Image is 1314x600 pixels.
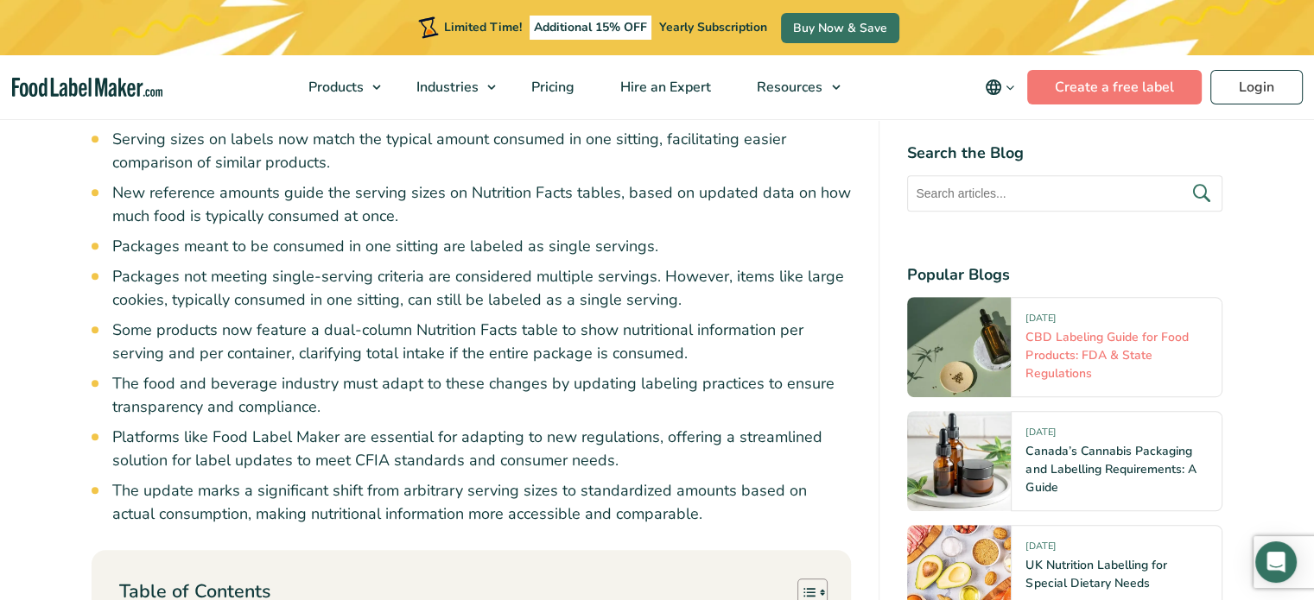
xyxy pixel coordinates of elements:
[530,16,651,40] span: Additional 15% OFF
[1025,426,1055,445] span: [DATE]
[1025,329,1188,382] a: CBD Labeling Guide for Food Products: FDA & State Regulations
[112,372,852,419] li: The food and beverage industry must adapt to these changes by updating labeling practices to ensu...
[1210,70,1303,104] a: Login
[112,479,852,526] li: The update marks a significant shift from arbitrary serving sizes to standardized amounts based o...
[112,426,852,472] li: Platforms like Food Label Maker are essential for adapting to new regulations, offering a streaml...
[615,78,713,97] span: Hire an Expert
[598,55,730,119] a: Hire an Expert
[394,55,505,119] a: Industries
[659,19,767,35] span: Yearly Subscription
[1255,541,1297,583] div: Open Intercom Messenger
[1027,70,1202,104] a: Create a free label
[781,13,899,43] a: Buy Now & Save
[286,55,390,119] a: Products
[112,265,852,312] li: Packages not meeting single-serving criteria are considered multiple servings. However, items lik...
[907,175,1222,212] input: Search articles...
[303,78,365,97] span: Products
[509,55,594,119] a: Pricing
[112,319,852,365] li: Some products now feature a dual-column Nutrition Facts table to show nutritional information per...
[734,55,848,119] a: Resources
[1025,540,1055,559] span: [DATE]
[1025,557,1166,591] a: UK Nutrition Labelling for Special Dietary Needs
[526,78,576,97] span: Pricing
[1025,312,1055,332] span: [DATE]
[444,19,522,35] span: Limited Time!
[112,181,852,228] li: New reference amounts guide the serving sizes on Nutrition Facts tables, based on updated data on...
[411,78,480,97] span: Industries
[907,263,1222,287] h4: Popular Blogs
[1025,443,1196,496] a: Canada’s Cannabis Packaging and Labelling Requirements: A Guide
[752,78,824,97] span: Resources
[112,128,852,174] li: Serving sizes on labels now match the typical amount consumed in one sitting, facilitating easier...
[907,142,1222,165] h4: Search the Blog
[112,235,852,258] li: Packages meant to be consumed in one sitting are labeled as single servings.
